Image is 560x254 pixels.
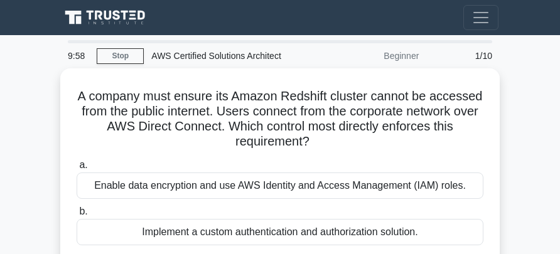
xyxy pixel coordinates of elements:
h5: A company must ensure its Amazon Redshift cluster cannot be accessed from the public internet. Us... [75,88,485,150]
div: Beginner [316,43,426,68]
div: 9:58 [60,43,97,68]
span: b. [79,206,87,216]
div: AWS Certified Solutions Architect [144,43,316,68]
span: a. [79,159,87,170]
button: Toggle navigation [463,5,498,30]
div: Enable data encryption and use AWS Identity and Access Management (IAM) roles. [77,172,483,199]
a: Stop [97,48,144,64]
div: 1/10 [426,43,500,68]
div: Implement a custom authentication and authorization solution. [77,219,483,245]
